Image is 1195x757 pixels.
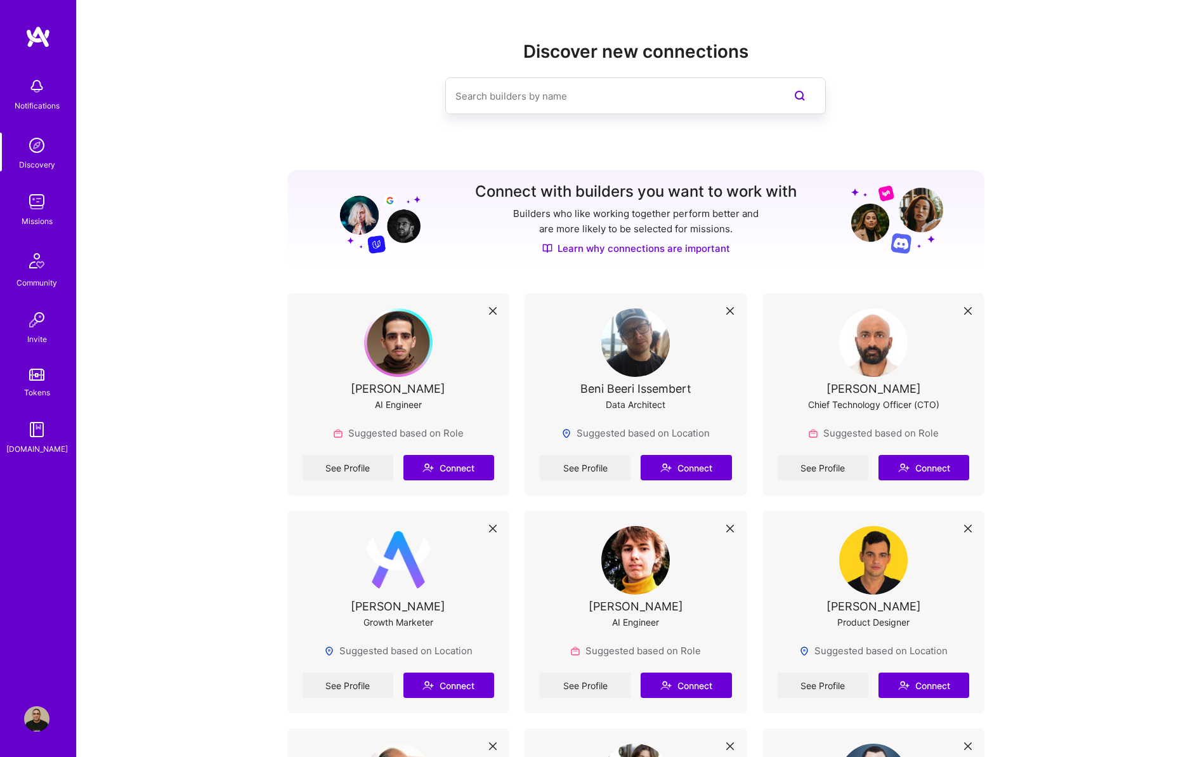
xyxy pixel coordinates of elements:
[19,158,55,171] div: Discovery
[878,455,969,480] button: Connect
[964,525,972,532] i: icon Close
[489,307,497,315] i: icon Close
[612,615,659,629] div: AI Engineer
[303,455,393,480] a: See Profile
[641,455,731,480] button: Connect
[403,455,494,480] button: Connect
[542,243,552,254] img: Discover
[726,307,734,315] i: icon Close
[24,307,49,332] img: Invite
[540,455,630,480] a: See Profile
[6,442,68,456] div: [DOMAIN_NAME]
[375,398,422,411] div: AI Engineer
[726,525,734,532] i: icon Close
[511,206,761,237] p: Builders who like working together perform better and are more likely to be selected for missions.
[898,680,910,691] i: icon Connect
[799,646,809,656] img: Locations icon
[403,673,494,698] button: Connect
[22,246,52,276] img: Community
[580,382,691,395] div: Beni Beeri Issembert
[455,80,765,112] input: Search builders by name
[364,308,433,377] img: User Avatar
[363,615,433,629] div: Growth Marketer
[329,184,421,254] img: Grow your network
[826,600,921,613] div: [PERSON_NAME]
[826,382,921,395] div: [PERSON_NAME]
[489,742,497,750] i: icon Close
[364,526,433,595] img: User Avatar
[29,369,44,381] img: tokens
[351,382,445,395] div: [PERSON_NAME]
[333,426,464,440] div: Suggested based on Role
[799,644,948,657] div: Suggested based on Location
[641,673,731,698] button: Connect
[24,417,49,442] img: guide book
[898,462,910,473] i: icon Connect
[351,600,445,613] div: [PERSON_NAME]
[422,462,434,473] i: icon Connect
[24,74,49,99] img: bell
[837,615,910,629] div: Product Designer
[726,742,734,750] i: icon Close
[24,133,49,158] img: discovery
[839,526,908,595] img: User Avatar
[27,332,47,346] div: Invite
[540,673,630,698] a: See Profile
[570,646,580,656] img: Role icon
[287,41,985,62] h2: Discover new connections
[333,428,343,438] img: Role icon
[489,525,497,532] i: icon Close
[589,600,683,613] div: [PERSON_NAME]
[601,526,670,595] img: User Avatar
[561,426,710,440] div: Suggested based on Location
[475,183,797,201] h3: Connect with builders you want to work with
[964,742,972,750] i: icon Close
[964,307,972,315] i: icon Close
[778,673,868,698] a: See Profile
[15,99,60,112] div: Notifications
[660,462,672,473] i: icon Connect
[660,680,672,691] i: icon Connect
[324,644,473,657] div: Suggested based on Location
[570,644,701,657] div: Suggested based on Role
[606,398,665,411] div: Data Architect
[808,398,939,411] div: Chief Technology Officer (CTO)
[24,706,49,732] img: User Avatar
[303,673,393,698] a: See Profile
[778,455,868,480] a: See Profile
[24,189,49,214] img: teamwork
[601,308,670,377] img: User Avatar
[851,185,943,254] img: Grow your network
[16,276,57,289] div: Community
[878,673,969,698] button: Connect
[24,386,50,399] div: Tokens
[22,214,53,228] div: Missions
[21,706,53,732] a: User Avatar
[25,25,51,48] img: logo
[808,426,939,440] div: Suggested based on Role
[422,680,434,691] i: icon Connect
[792,88,807,103] i: icon SearchPurple
[808,428,818,438] img: Role icon
[839,308,908,377] img: User Avatar
[542,242,730,255] a: Learn why connections are important
[561,428,571,438] img: Locations icon
[324,646,334,656] img: Locations icon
